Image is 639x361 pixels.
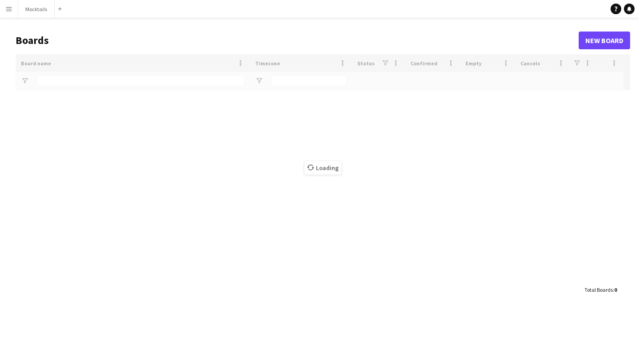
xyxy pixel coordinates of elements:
h1: Boards [16,34,579,47]
button: Mocktails [18,0,55,18]
div: : [584,281,617,298]
a: New Board [579,32,630,49]
span: Total Boards [584,286,613,293]
span: 0 [614,286,617,293]
span: Loading [304,161,341,175]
